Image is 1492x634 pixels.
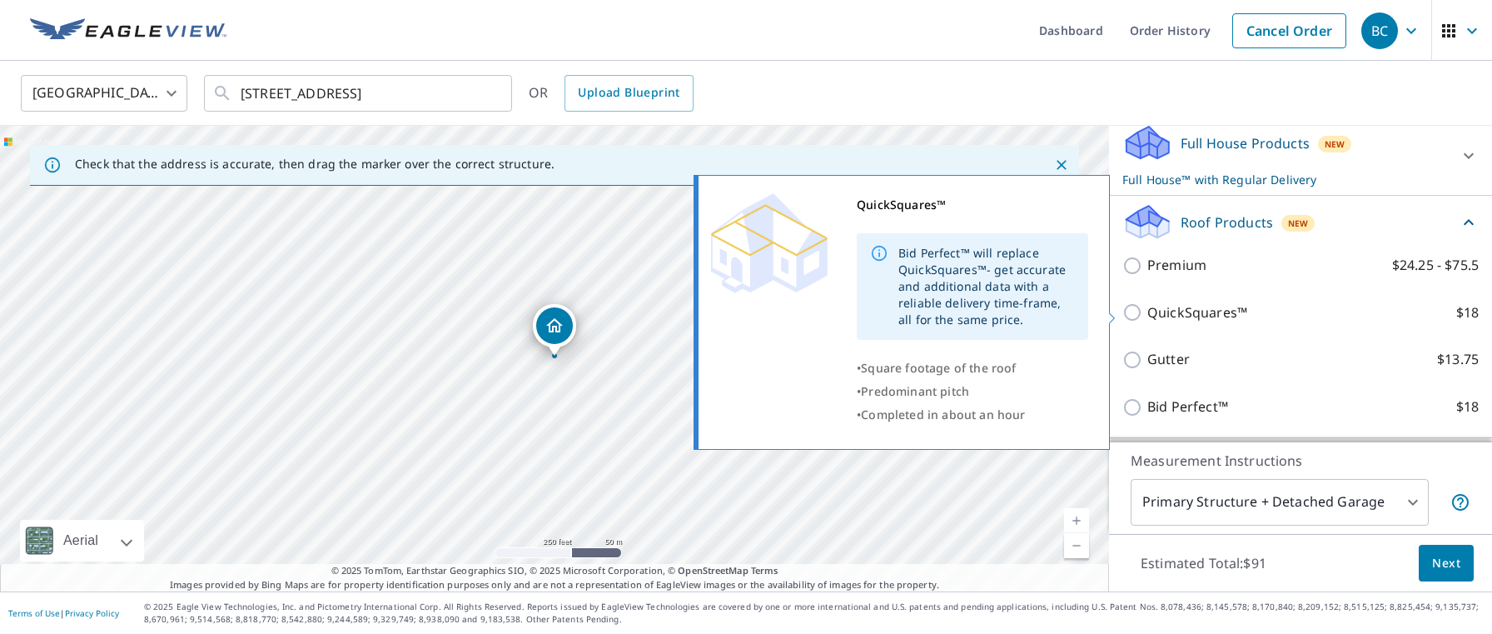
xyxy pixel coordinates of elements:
[861,383,969,399] span: Predominant pitch
[1147,255,1206,276] p: Premium
[857,380,1088,403] div: •
[75,157,555,172] p: Check that the address is accurate, then drag the marker over the correct structure.
[21,70,187,117] div: [GEOGRAPHIC_DATA]
[1147,397,1228,417] p: Bid Perfect™
[861,360,1016,376] span: Square footage of the roof
[1131,479,1429,526] div: Primary Structure + Detached Garage
[1122,171,1449,188] p: Full House™ with Regular Delivery
[1456,397,1479,417] p: $18
[857,357,1088,380] div: •
[1419,545,1474,582] button: Next
[529,75,694,112] div: OR
[1456,302,1479,323] p: $18
[1450,492,1470,512] span: Your report will include the primary structure and a detached garage if one exists.
[1325,137,1345,151] span: New
[1064,508,1089,533] a: Current Level 17, Zoom In
[1147,302,1247,323] p: QuickSquares™
[144,601,1484,626] p: © 2025 Eagle View Technologies, Inc. and Pictometry International Corp. All Rights Reserved. Repo...
[1127,545,1280,582] p: Estimated Total: $91
[1437,349,1479,370] p: $13.75
[898,238,1075,335] div: Bid Perfect™ will replace QuickSquares™- get accurate and additional data with a reliable deliver...
[1131,451,1470,471] p: Measurement Instructions
[564,75,693,112] a: Upload Blueprint
[8,607,60,619] a: Terms of Use
[241,70,478,117] input: Search by address or latitude-longitude
[857,193,1088,217] div: QuickSquares™
[1064,533,1089,558] a: Current Level 17, Zoom Out
[58,520,103,562] div: Aerial
[1432,553,1460,574] span: Next
[1122,202,1479,242] div: Roof ProductsNew
[8,608,119,618] p: |
[711,193,828,293] img: Premium
[1232,13,1346,48] a: Cancel Order
[1361,12,1398,49] div: BC
[30,18,226,43] img: EV Logo
[1181,212,1273,232] p: Roof Products
[861,407,1025,422] span: Completed in about an hour
[20,520,144,562] div: Aerial
[533,304,576,356] div: Dropped pin, building 1, Residential property, 2515 Roanoke St Woodburn, OR 97071
[1122,123,1479,188] div: Full House ProductsNewFull House™ with Regular Delivery
[678,564,748,577] a: OpenStreetMap
[1181,133,1310,153] p: Full House Products
[857,403,1088,427] div: •
[331,564,778,578] span: © 2025 TomTom, Earthstar Geographics SIO, © 2025 Microsoft Corporation, ©
[1147,349,1190,370] p: Gutter
[1392,255,1479,276] p: $24.25 - $75.5
[751,564,778,577] a: Terms
[578,82,679,103] span: Upload Blueprint
[65,607,119,619] a: Privacy Policy
[1288,217,1309,230] span: New
[1051,154,1072,176] button: Close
